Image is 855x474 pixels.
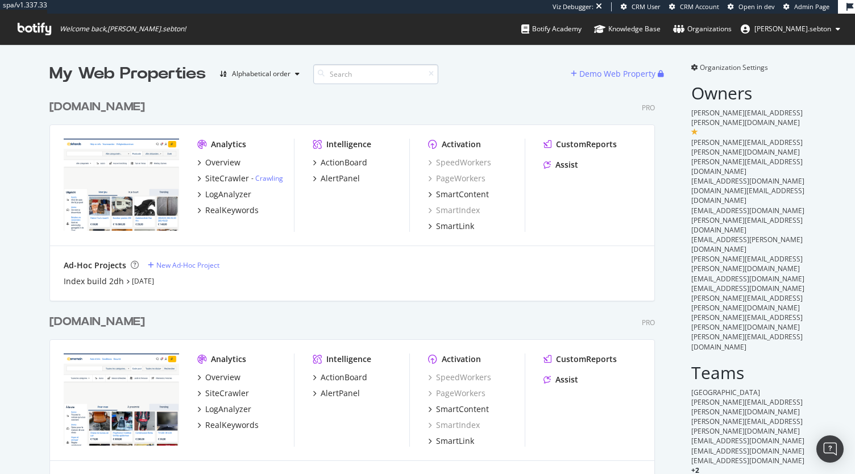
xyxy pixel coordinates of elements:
[691,417,803,436] span: [PERSON_NAME][EMAIL_ADDRESS][PERSON_NAME][DOMAIN_NAME]
[326,139,371,150] div: Intelligence
[691,186,804,205] span: [DOMAIN_NAME][EMAIL_ADDRESS][DOMAIN_NAME]
[673,14,732,44] a: Organizations
[669,2,719,11] a: CRM Account
[205,205,259,216] div: RealKeywords
[794,2,829,11] span: Admin Page
[313,372,367,383] a: ActionBoard
[691,157,803,176] span: [PERSON_NAME][EMAIL_ADDRESS][DOMAIN_NAME]
[205,372,240,383] div: Overview
[197,173,283,184] a: SiteCrawler- Crawling
[594,23,661,35] div: Knowledge Base
[436,221,474,232] div: SmartLink
[732,20,849,38] button: [PERSON_NAME].sebton
[555,374,578,385] div: Assist
[521,23,582,35] div: Botify Academy
[197,419,259,431] a: RealKeywords
[691,84,806,102] h2: Owners
[197,157,240,168] a: Overview
[64,139,179,231] img: 2dehands.be
[436,435,474,447] div: SmartLink
[215,65,304,83] button: Alphabetical order
[49,63,206,85] div: My Web Properties
[313,157,367,168] a: ActionBoard
[553,2,593,11] div: Viz Debugger:
[64,276,124,287] div: Index build 2dh
[205,157,240,168] div: Overview
[680,2,719,11] span: CRM Account
[197,189,251,200] a: LogAnalyzer
[313,173,360,184] a: AlertPanel
[543,159,578,171] a: Assist
[428,157,491,168] div: SpeedWorkers
[205,388,249,399] div: SiteCrawler
[436,404,489,415] div: SmartContent
[754,24,831,34] span: anne.sebton
[543,374,578,385] a: Assist
[691,397,803,417] span: [PERSON_NAME][EMAIL_ADDRESS][PERSON_NAME][DOMAIN_NAME]
[700,63,768,72] span: Organization Settings
[251,173,283,183] div: -
[197,404,251,415] a: LogAnalyzer
[571,65,658,83] button: Demo Web Property
[321,372,367,383] div: ActionBoard
[255,173,283,183] a: Crawling
[132,276,154,286] a: [DATE]
[428,372,491,383] a: SpeedWorkers
[556,139,617,150] div: CustomReports
[428,205,480,216] a: SmartIndex
[442,139,481,150] div: Activation
[555,159,578,171] div: Assist
[783,2,829,11] a: Admin Page
[428,419,480,431] a: SmartIndex
[326,354,371,365] div: Intelligence
[691,176,804,186] span: [EMAIL_ADDRESS][DOMAIN_NAME]
[321,388,360,399] div: AlertPanel
[428,189,489,200] a: SmartContent
[632,2,661,11] span: CRM User
[60,24,186,34] span: Welcome back, [PERSON_NAME].sebton !
[691,313,803,332] span: [PERSON_NAME][EMAIL_ADDRESS][PERSON_NAME][DOMAIN_NAME]
[816,435,844,463] div: Open Intercom Messenger
[442,354,481,365] div: Activation
[691,436,804,446] span: [EMAIL_ADDRESS][DOMAIN_NAME]
[579,68,655,80] div: Demo Web Property
[428,435,474,447] a: SmartLink
[642,103,655,113] div: Pro
[521,14,582,44] a: Botify Academy
[313,388,360,399] a: AlertPanel
[428,173,485,184] a: PageWorkers
[691,456,804,465] span: [EMAIL_ADDRESS][DOMAIN_NAME]
[64,354,179,446] img: 2ememain.be
[49,99,145,115] div: [DOMAIN_NAME]
[571,69,658,78] a: Demo Web Property
[49,314,145,330] div: [DOMAIN_NAME]
[556,354,617,365] div: CustomReports
[64,260,126,271] div: Ad-Hoc Projects
[543,139,617,150] a: CustomReports
[313,64,438,84] input: Search
[728,2,775,11] a: Open in dev
[543,354,617,365] a: CustomReports
[738,2,775,11] span: Open in dev
[428,388,485,399] a: PageWorkers
[436,189,489,200] div: SmartContent
[211,139,246,150] div: Analytics
[621,2,661,11] a: CRM User
[691,446,804,456] span: [EMAIL_ADDRESS][DOMAIN_NAME]
[428,404,489,415] a: SmartContent
[205,189,251,200] div: LogAnalyzer
[691,274,804,284] span: [EMAIL_ADDRESS][DOMAIN_NAME]
[205,404,251,415] div: LogAnalyzer
[197,372,240,383] a: Overview
[691,215,803,235] span: [PERSON_NAME][EMAIL_ADDRESS][DOMAIN_NAME]
[205,173,249,184] div: SiteCrawler
[428,221,474,232] a: SmartLink
[691,293,803,313] span: [PERSON_NAME][EMAIL_ADDRESS][PERSON_NAME][DOMAIN_NAME]
[49,99,150,115] a: [DOMAIN_NAME]
[49,314,150,330] a: [DOMAIN_NAME]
